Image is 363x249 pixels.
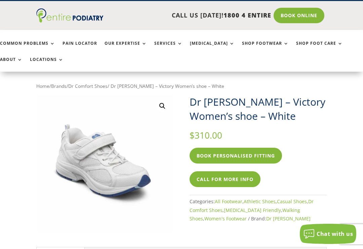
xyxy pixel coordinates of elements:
[244,198,276,205] a: Athletic Shoes
[300,224,356,244] button: Chat with us
[317,230,353,238] span: Chat with us
[154,41,183,56] a: Services
[156,100,168,112] a: View full-screen image gallery
[277,198,307,205] a: Casual Shoes
[274,8,324,23] a: Book Online
[296,41,343,56] a: Shop Foot Care
[190,198,314,222] span: Categories: , , , , , ,
[68,83,108,89] a: Dr Comfort Shoes
[190,41,235,56] a: [MEDICAL_DATA]
[30,57,64,72] a: Locations
[63,41,97,56] a: Pain Locator
[190,171,260,187] a: Call For More Info
[190,95,327,123] h1: Dr [PERSON_NAME] – Victory Women’s shoe – White
[51,83,67,89] a: Brands
[36,8,104,23] img: logo (1)
[224,207,281,213] a: [MEDICAL_DATA] Friendly
[251,215,311,222] span: Brand:
[190,198,314,213] a: Dr Comfort Shoes
[36,17,104,24] a: Entire Podiatry
[215,198,242,205] a: All Footwear
[36,82,327,91] nav: Breadcrumb
[105,41,147,56] a: Our Expertise
[36,83,49,89] a: Home
[266,215,311,222] a: Dr [PERSON_NAME]
[224,11,271,19] span: 1800 4 ENTIRE
[190,148,282,163] a: Book Personalised Fitting
[190,129,195,141] span: $
[104,11,271,20] p: CALL US [DATE]!
[204,215,247,222] a: Women's Footwear
[242,41,289,56] a: Shop Footwear
[190,129,222,141] bdi: 310.00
